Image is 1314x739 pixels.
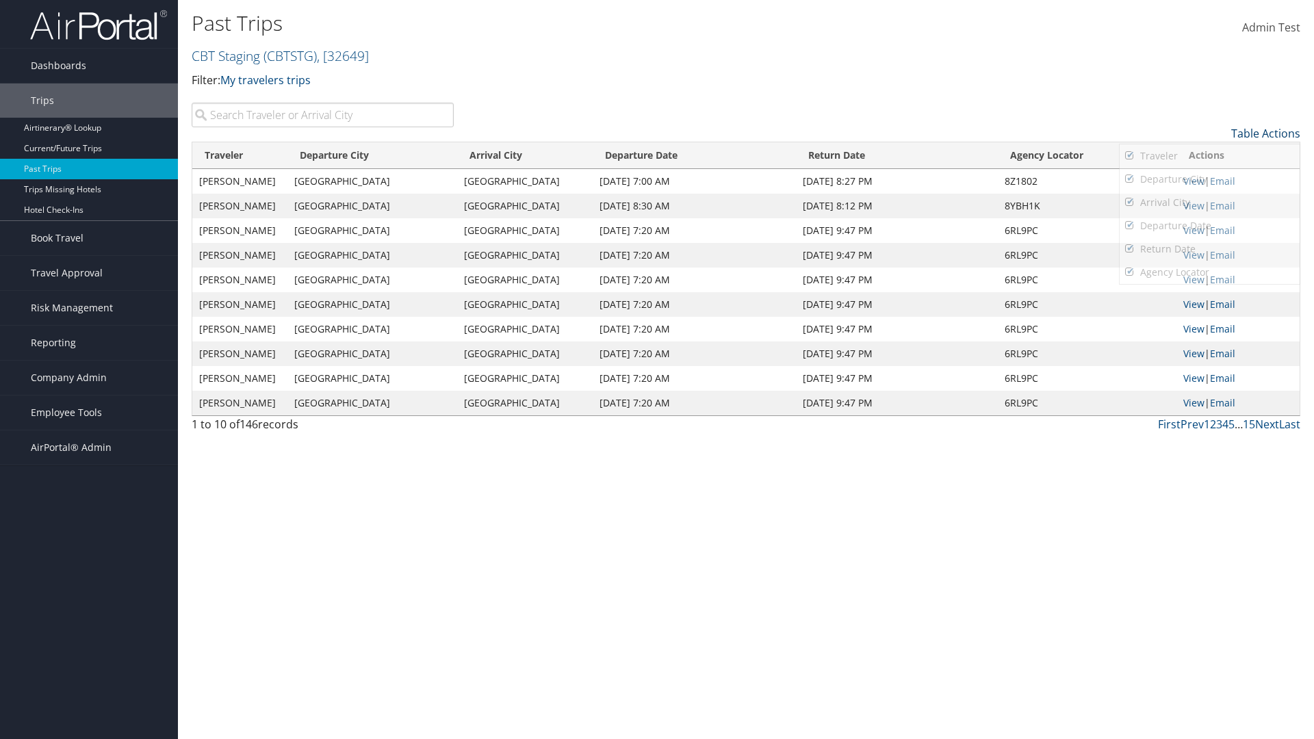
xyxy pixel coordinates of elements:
a: Arrival City [1120,191,1300,214]
span: Reporting [31,326,76,360]
span: Company Admin [31,361,107,395]
span: AirPortal® Admin [31,430,112,465]
span: Employee Tools [31,396,102,430]
a: Agency Locator [1120,261,1300,284]
span: Risk Management [31,291,113,325]
span: Trips [31,83,54,118]
a: Departure Date [1120,214,1300,237]
span: Travel Approval [31,256,103,290]
span: Dashboards [31,49,86,83]
a: Departure City [1120,168,1300,191]
a: Traveler [1120,144,1300,168]
span: Book Travel [31,221,83,255]
img: airportal-logo.png [30,9,167,41]
a: Return Date [1120,237,1300,261]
